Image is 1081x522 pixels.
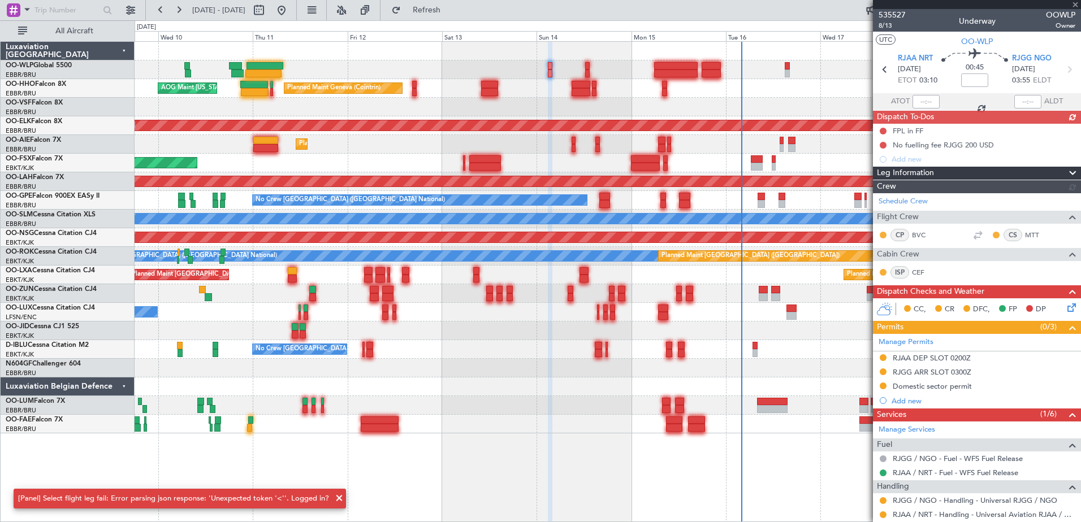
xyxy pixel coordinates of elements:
[6,342,89,349] a: D-IBLUCessna Citation M2
[6,230,97,237] a: OO-NSGCessna Citation CJ4
[253,31,347,41] div: Thu 11
[1012,53,1052,64] span: RJGG NGO
[6,155,63,162] a: OO-FSXFalcon 7X
[1046,21,1075,31] span: Owner
[6,193,100,199] a: OO-GPEFalcon 900EX EASy II
[877,167,934,180] span: Leg Information
[961,36,993,47] span: OO-WLP
[877,321,903,334] span: Permits
[18,493,329,504] div: [Panel] Select flight leg fail: Error parsing json response: 'Unexpected token '<''. Logged in?
[6,332,34,340] a: EBKT/KJK
[1009,304,1017,315] span: FP
[6,238,34,247] a: EBKT/KJK
[898,53,933,64] span: RJAA NRT
[6,416,32,423] span: OO-FAE
[661,247,840,264] div: Planned Maint [GEOGRAPHIC_DATA] ([GEOGRAPHIC_DATA])
[879,21,906,31] span: 8/13
[6,99,63,106] a: OO-VSFFalcon 8X
[6,164,34,172] a: EBKT/KJK
[6,193,32,199] span: OO-GPE
[137,23,156,32] div: [DATE]
[6,182,36,191] a: EBBR/BRU
[898,75,916,86] span: ETOT
[537,31,631,41] div: Sun 14
[6,406,36,415] a: EBBR/BRU
[6,62,72,69] a: OO-WLPGlobal 5500
[1044,96,1063,107] span: ALDT
[892,396,1075,406] div: Add new
[6,249,97,255] a: OO-ROKCessna Citation CJ4
[877,408,906,421] span: Services
[6,313,37,321] a: LFSN/ENC
[158,31,253,41] div: Wed 10
[6,267,95,274] a: OO-LXACessna Citation CJ4
[6,220,36,228] a: EBBR/BRU
[877,480,909,493] span: Handling
[879,337,933,348] a: Manage Permits
[1040,408,1057,420] span: (1/6)
[893,367,971,377] div: RJGG ARR SLOT 0300Z
[34,2,100,19] input: Trip Number
[6,276,34,284] a: EBKT/KJK
[6,398,34,404] span: OO-LUM
[820,31,915,41] div: Wed 17
[877,438,892,451] span: Fuel
[6,211,33,218] span: OO-SLM
[6,398,65,404] a: OO-LUMFalcon 7X
[919,75,937,86] span: 03:10
[1036,304,1046,315] span: DP
[877,285,984,298] span: Dispatch Checks and Weather
[893,495,1057,505] a: RJGG / NGO - Handling - Universal RJGG / NGO
[6,360,32,367] span: N604GF
[959,15,996,27] div: Underway
[6,360,81,367] a: N604GFChallenger 604
[6,249,34,255] span: OO-ROK
[6,127,36,135] a: EBBR/BRU
[6,230,34,237] span: OO-NSG
[6,62,33,69] span: OO-WLP
[6,174,33,181] span: OO-LAH
[876,34,896,45] button: UTC
[6,323,29,330] span: OO-JID
[6,304,32,311] span: OO-LUX
[6,174,64,181] a: OO-LAHFalcon 7X
[898,64,921,75] span: [DATE]
[6,118,31,125] span: OO-ELK
[726,31,820,41] div: Tue 16
[287,80,380,97] div: Planned Maint Geneva (Cointrin)
[879,9,906,21] span: 535527
[6,81,35,88] span: OO-HHO
[891,96,910,107] span: ATOT
[403,6,451,14] span: Refresh
[914,304,926,315] span: CC,
[6,304,95,311] a: OO-LUXCessna Citation CJ4
[893,353,971,363] div: RJAA DEP SLOT 0200Z
[299,136,477,153] div: Planned Maint [GEOGRAPHIC_DATA] ([GEOGRAPHIC_DATA])
[442,31,537,41] div: Sat 13
[893,381,972,391] div: Domestic sector permit
[6,416,63,423] a: OO-FAEFalcon 7X
[6,294,34,303] a: EBKT/KJK
[6,286,34,293] span: OO-ZUN
[6,323,79,330] a: OO-JIDCessna CJ1 525
[6,137,30,143] span: OO-AIE
[256,192,445,208] div: No Crew [GEOGRAPHIC_DATA] ([GEOGRAPHIC_DATA] National)
[6,118,62,125] a: OO-ELKFalcon 8X
[1012,75,1030,86] span: 03:55
[6,267,32,274] span: OO-LXA
[12,22,123,40] button: All Aircraft
[6,425,36,433] a: EBBR/BRU
[6,211,96,218] a: OO-SLMCessna Citation XLS
[161,80,298,97] div: AOG Maint [US_STATE] ([GEOGRAPHIC_DATA])
[879,424,935,436] a: Manage Services
[386,1,454,19] button: Refresh
[1033,75,1051,86] span: ELDT
[6,257,34,266] a: EBKT/KJK
[29,27,119,35] span: All Aircraft
[348,31,442,41] div: Fri 12
[6,145,36,154] a: EBBR/BRU
[1012,64,1035,75] span: [DATE]
[847,266,1025,283] div: Planned Maint [GEOGRAPHIC_DATA] ([GEOGRAPHIC_DATA])
[6,201,36,210] a: EBBR/BRU
[6,342,28,349] span: D-IBLU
